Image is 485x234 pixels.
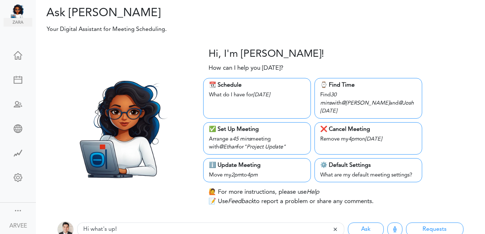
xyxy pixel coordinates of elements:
div: ARVEE [9,222,27,230]
i: [DATE] [365,137,382,142]
i: Help [307,189,319,195]
div: Time Saved [4,149,32,156]
div: ❌ Cancel Meeting [320,125,416,134]
div: Move my to [209,170,305,180]
div: Home [4,51,32,58]
div: 📆 Schedule [209,81,305,90]
p: 🙋 For more instructions, please use [209,188,319,197]
img: zara.png [4,18,32,27]
i: [DATE] [320,109,337,114]
img: Zara.png [64,70,178,184]
a: Change Settings [4,170,32,187]
div: Share Meeting Link [4,124,32,132]
div: Find with and [320,90,416,116]
i: 2pm [231,173,242,178]
div: What do I have for [209,90,305,100]
a: Change side menu [14,206,22,216]
p: Your Digital Assistant for Meeting Scheduling. [42,25,356,34]
i: [DATE] [253,92,270,98]
div: Remove my on [320,134,416,144]
div: Show menu and text [14,206,22,214]
div: Schedule Team Meeting [4,100,32,107]
h3: Hi, I'm [PERSON_NAME]! [209,49,324,61]
i: 30 mins [320,92,336,106]
i: "Project Update" [244,144,286,150]
a: ARVEE [1,217,35,233]
div: New Meeting [4,75,32,83]
i: @Ethan [219,144,237,150]
div: ⌚️ Find Time [320,81,416,90]
p: 📝 Use to report a problem or share any comments. [209,197,374,206]
div: ⚙️ Default Settings [320,161,416,170]
div: ℹ️ Update Meeting [209,161,305,170]
div: What are my default meeting settings? [320,170,416,180]
h2: Ask [PERSON_NAME] [41,6,255,20]
div: Arrange a meeting with for [209,134,305,152]
i: @[PERSON_NAME] [341,101,390,106]
i: 45 mins [233,137,251,142]
i: @Josh [398,101,414,106]
i: Feedback [228,198,254,205]
img: Unified Global - Powered by TEAMCAL AI [11,4,32,18]
div: Change Settings [4,173,32,180]
div: ✅ Set Up Meeting [209,125,305,134]
p: How can I help you [DATE]? [209,64,283,73]
i: 4pm [247,173,258,178]
i: 4pm [348,137,359,142]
